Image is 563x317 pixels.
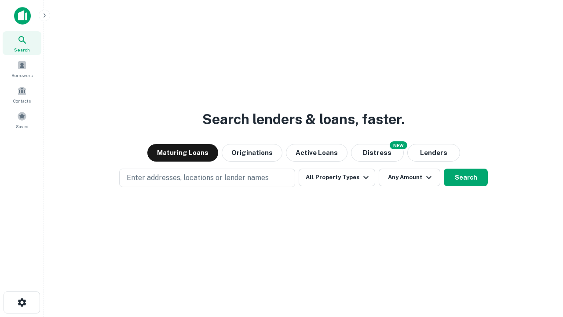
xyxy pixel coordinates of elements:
[286,144,347,162] button: Active Loans
[299,169,375,186] button: All Property Types
[519,247,563,289] iframe: Chat Widget
[202,109,405,130] h3: Search lenders & loans, faster.
[351,144,404,162] button: Search distressed loans with lien and other non-mortgage details.
[407,144,460,162] button: Lenders
[444,169,488,186] button: Search
[379,169,440,186] button: Any Amount
[16,123,29,130] span: Saved
[14,46,30,53] span: Search
[3,108,41,132] a: Saved
[13,97,31,104] span: Contacts
[127,173,269,183] p: Enter addresses, locations or lender names
[3,31,41,55] a: Search
[390,141,407,149] div: NEW
[11,72,33,79] span: Borrowers
[14,7,31,25] img: capitalize-icon.png
[222,144,282,162] button: Originations
[147,144,218,162] button: Maturing Loans
[119,169,295,187] button: Enter addresses, locations or lender names
[3,57,41,81] a: Borrowers
[3,82,41,106] a: Contacts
